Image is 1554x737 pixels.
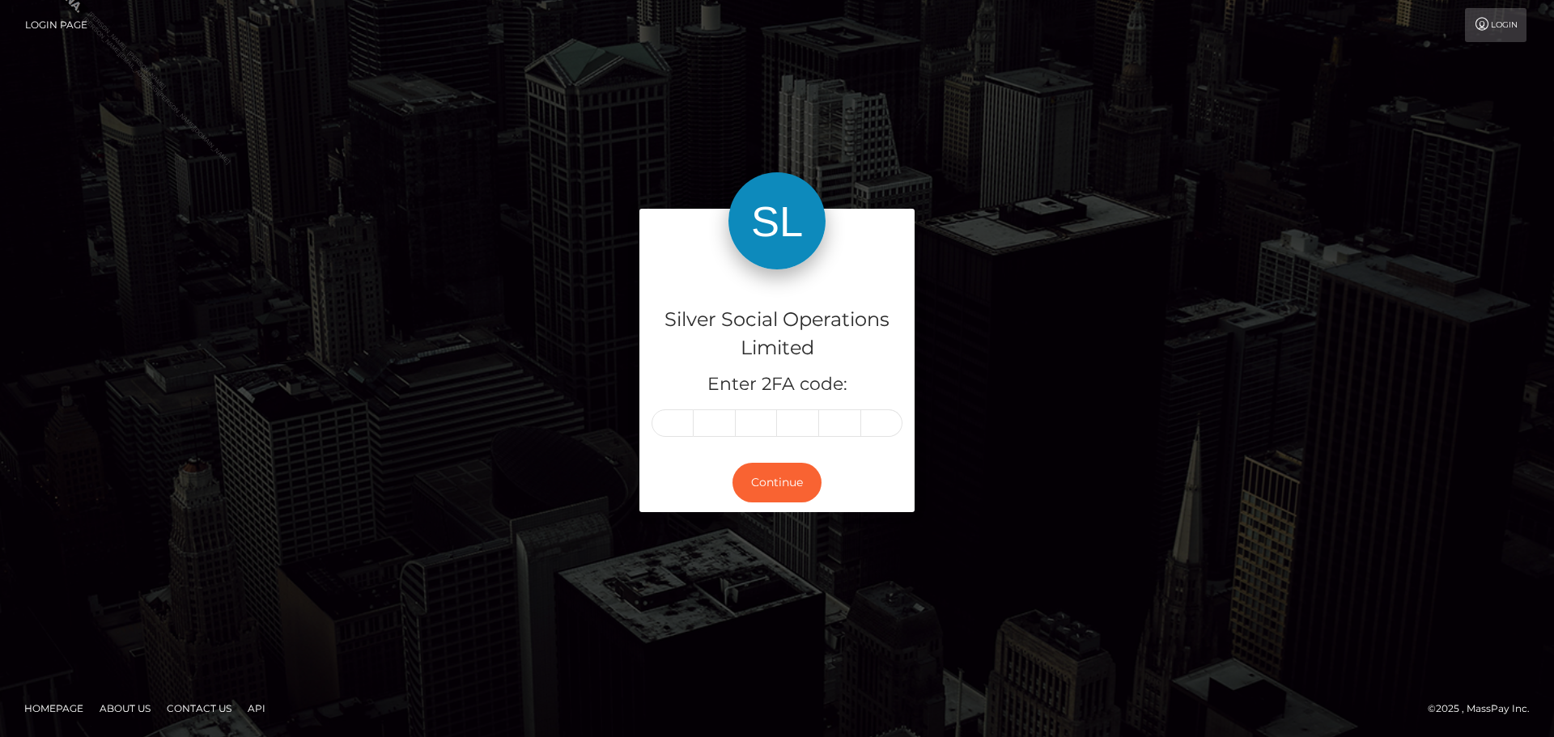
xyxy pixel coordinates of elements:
[18,696,90,721] a: Homepage
[241,696,272,721] a: API
[728,172,826,269] img: Silver Social Operations Limited
[1465,8,1526,42] a: Login
[652,372,902,397] h5: Enter 2FA code:
[732,463,822,502] button: Continue
[160,696,238,721] a: Contact Us
[652,306,902,362] h4: Silver Social Operations Limited
[25,8,87,42] a: Login Page
[1428,700,1542,718] div: © 2025 , MassPay Inc.
[93,696,157,721] a: About Us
